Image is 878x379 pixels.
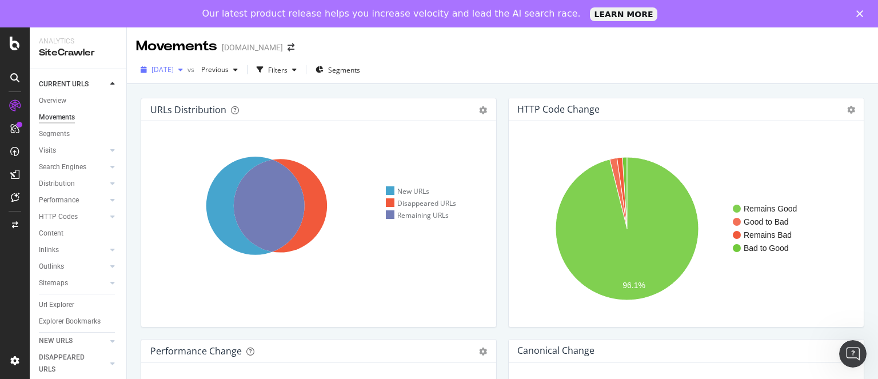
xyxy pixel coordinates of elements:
div: Our latest product release helps you increase velocity and lead the AI search race. [202,8,581,19]
text: 96.1% [622,281,645,290]
div: Url Explorer [39,299,74,311]
h4: HTTP Code Change [517,102,600,117]
a: CURRENT URLS [39,78,107,90]
span: vs [187,65,197,74]
a: Inlinks [39,244,107,256]
div: NEW URLS [39,335,73,347]
div: gear [479,348,487,356]
div: Close [856,10,868,17]
div: New URLs [386,186,429,196]
div: Inlinks [39,244,59,256]
a: HTTP Codes [39,211,107,223]
span: 2025 Jul. 13th [151,65,174,74]
div: Segments [39,128,70,140]
div: Performance Change [150,345,242,357]
text: Bad to Good [744,244,789,253]
span: Previous [197,65,229,74]
div: [DOMAIN_NAME] [222,42,283,53]
div: Filters [268,65,288,75]
div: Movements [39,111,75,123]
a: DISAPPEARED URLS [39,352,107,376]
button: Segments [311,61,365,79]
div: Content [39,228,63,240]
div: URLs Distribution [150,104,226,115]
a: Distribution [39,178,107,190]
span: Segments [328,65,360,75]
div: Outlinks [39,261,64,273]
a: Sitemaps [39,277,107,289]
div: HTTP Codes [39,211,78,223]
div: DISAPPEARED URLS [39,352,97,376]
a: Url Explorer [39,299,118,311]
a: Movements [39,111,118,123]
a: NEW URLS [39,335,107,347]
a: Segments [39,128,118,140]
a: LEARN MORE [590,7,658,21]
div: Overview [39,95,66,107]
a: Performance [39,194,107,206]
div: Visits [39,145,56,157]
div: CURRENT URLS [39,78,89,90]
a: Search Engines [39,161,107,173]
a: Explorer Bookmarks [39,316,118,328]
div: Performance [39,194,79,206]
iframe: Intercom live chat [839,340,867,368]
div: gear [479,106,487,114]
a: Visits [39,145,107,157]
button: Previous [197,61,242,79]
div: Remaining URLs [386,210,449,220]
a: Overview [39,95,118,107]
svg: A chart. [518,139,851,318]
div: SiteCrawler [39,46,117,59]
div: Search Engines [39,161,86,173]
div: Movements [136,37,217,56]
text: Remains Good [744,204,797,213]
div: Sitemaps [39,277,68,289]
a: Outlinks [39,261,107,273]
button: [DATE] [136,61,187,79]
text: Good to Bad [744,217,789,226]
div: Disappeared URLs [386,198,456,208]
div: arrow-right-arrow-left [288,43,294,51]
div: Analytics [39,37,117,46]
div: Explorer Bookmarks [39,316,101,328]
div: Distribution [39,178,75,190]
a: Content [39,228,118,240]
text: Remains Bad [744,230,792,240]
i: Options [847,106,855,114]
button: Filters [252,61,301,79]
h4: Canonical Change [517,343,594,358]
